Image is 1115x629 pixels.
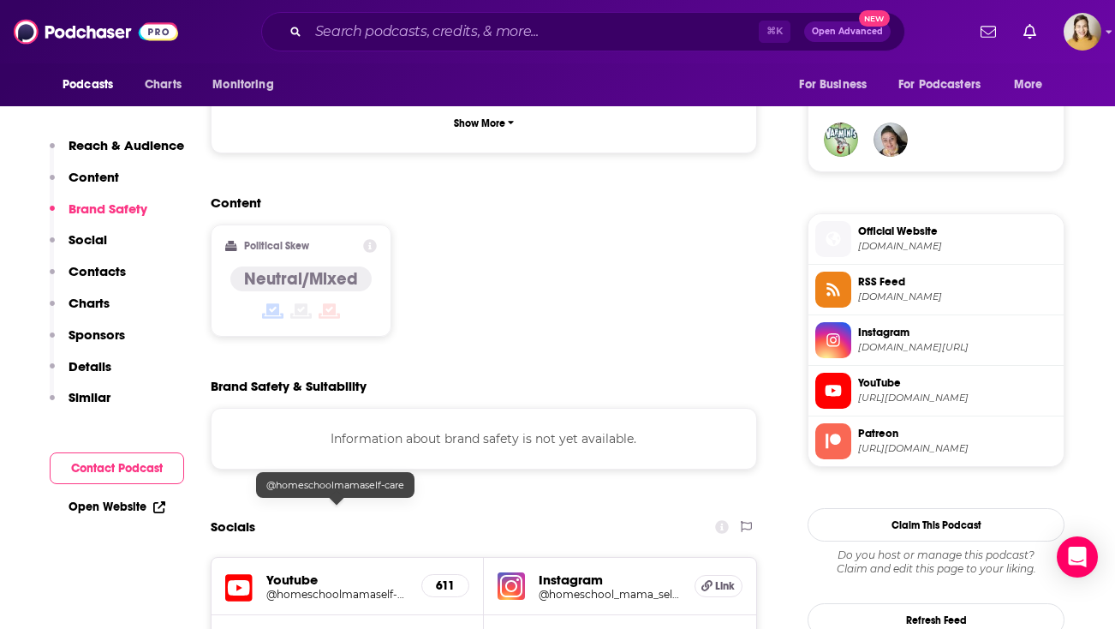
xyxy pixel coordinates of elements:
[14,15,178,48] img: Podchaser - Follow, Share and Rate Podcasts
[256,472,414,498] div: @homeschoolmamaself-care
[808,548,1064,576] div: Claim and edit this page to your liking.
[69,169,119,185] p: Content
[50,263,126,295] button: Contacts
[308,18,759,45] input: Search podcasts, credits, & more...
[50,231,107,263] button: Social
[858,291,1057,303] span: capturingthecharmedlife.com
[799,73,867,97] span: For Business
[498,572,525,600] img: iconImage
[69,389,110,405] p: Similar
[69,500,165,514] a: Open Website
[1064,13,1101,51] button: Show profile menu
[266,588,408,601] a: @homeschoolmamaself-care
[974,17,1003,46] a: Show notifications dropdown
[261,12,905,51] div: Search podcasts, credits, & more...
[804,21,891,42] button: Open AdvancedNew
[244,240,309,252] h2: Political Skew
[145,73,182,97] span: Charts
[858,240,1057,253] span: capturingthecharmedlife.com
[815,221,1057,257] a: Official Website[DOMAIN_NAME]
[759,21,790,43] span: ⌘ K
[211,195,743,211] h2: Content
[211,408,757,470] div: Information about brand safety is not yet available.
[858,325,1057,340] span: Instagram
[50,358,111,390] button: Details
[824,123,858,157] img: PCsomo
[1017,17,1043,46] a: Show notifications dropdown
[1064,13,1101,51] span: Logged in as rebecca77781
[69,326,125,343] p: Sponsors
[539,588,681,601] a: @homeschool_mama_self_care
[858,375,1057,391] span: YouTube
[815,423,1057,459] a: Patreon[URL][DOMAIN_NAME]
[225,107,742,139] button: Show More
[539,572,681,588] h5: Instagram
[211,378,367,394] h2: Brand Safety & Suitability
[69,295,110,311] p: Charts
[859,10,890,27] span: New
[1064,13,1101,51] img: User Profile
[50,389,110,421] button: Similar
[50,452,184,484] button: Contact Podcast
[715,579,735,593] span: Link
[815,272,1057,308] a: RSS Feed[DOMAIN_NAME]
[51,69,135,101] button: open menu
[200,69,295,101] button: open menu
[858,426,1057,441] span: Patreon
[50,169,119,201] button: Content
[1002,69,1064,101] button: open menu
[815,322,1057,358] a: Instagram[DOMAIN_NAME][URL]
[50,201,147,232] button: Brand Safety
[808,508,1064,542] button: Claim This Podcast
[874,123,908,157] img: DanaLee
[63,73,113,97] span: Podcasts
[858,224,1057,239] span: Official Website
[1057,536,1098,578] div: Open Intercom Messenger
[858,392,1057,404] span: https://www.youtube.com/@homeschoolmamaself-care
[244,268,358,290] h4: Neutral/Mixed
[887,69,1005,101] button: open menu
[50,326,125,358] button: Sponsors
[815,373,1057,409] a: YouTube[URL][DOMAIN_NAME]
[212,73,273,97] span: Monitoring
[695,575,742,597] a: Link
[898,73,981,97] span: For Podcasters
[266,572,408,588] h5: Youtube
[50,295,110,326] button: Charts
[858,341,1057,354] span: instagram.com/homeschool_mama_self_care
[50,137,184,169] button: Reach & Audience
[787,69,888,101] button: open menu
[858,442,1057,455] span: https://www.patreon.com/homeschoolmamaselfcare
[858,274,1057,290] span: RSS Feed
[69,137,184,153] p: Reach & Audience
[69,358,111,374] p: Details
[1014,73,1043,97] span: More
[454,117,505,129] p: Show More
[436,578,455,593] h5: 611
[69,201,147,217] p: Brand Safety
[211,511,255,543] h2: Socials
[69,231,107,248] p: Social
[808,548,1064,562] span: Do you host or manage this podcast?
[812,27,883,36] span: Open Advanced
[134,69,192,101] a: Charts
[69,263,126,279] p: Contacts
